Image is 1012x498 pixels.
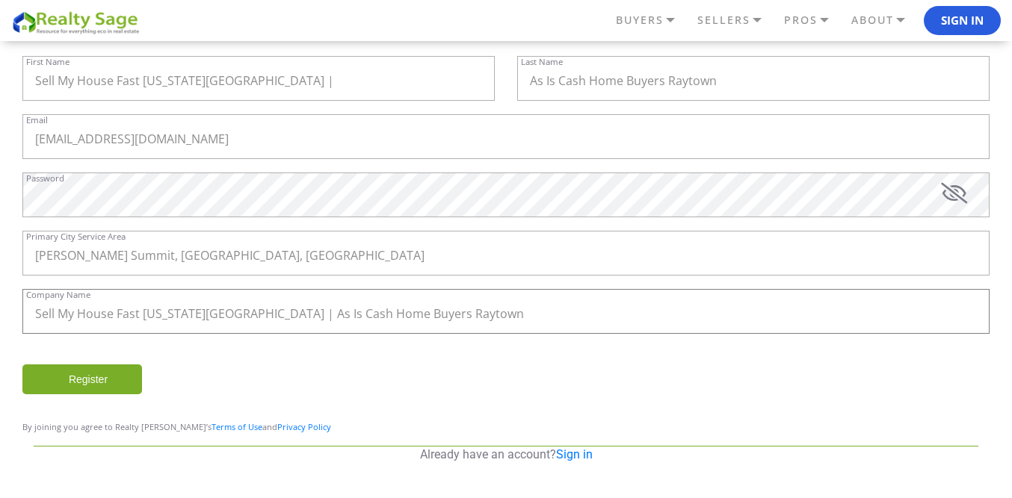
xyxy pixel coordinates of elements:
img: REALTY SAGE [11,9,146,35]
label: Email [26,116,48,124]
p: Already have an account? [34,446,978,463]
a: ABOUT [848,7,924,33]
a: BUYERS [612,7,694,33]
a: PROS [780,7,848,33]
label: Password [26,174,64,182]
a: Sign in [556,447,593,461]
label: Last Name [521,57,563,66]
input: Register [22,364,142,394]
button: Sign In [924,6,1001,36]
label: Primary City Service Area [26,232,126,240]
label: Company Name [26,290,90,299]
label: First Name [26,57,70,66]
a: SELLERS [694,7,780,33]
a: Privacy Policy [277,421,331,432]
a: Terms of Use [212,421,262,432]
span: By joining you agree to Realty [PERSON_NAME]’s and [22,421,331,432]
